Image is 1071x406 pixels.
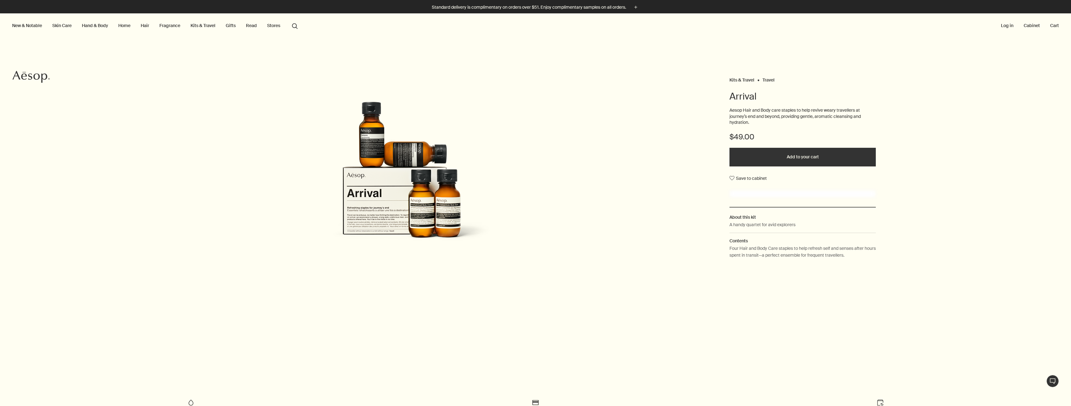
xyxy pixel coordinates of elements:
span: $49.00 [729,132,754,142]
button: New & Notable [11,21,43,30]
button: Standard delivery is complimentary on orders over $51. Enjoy complimentary samples on all orders. [432,4,639,11]
p: Four Hair and Body Care staples to help refresh self and senses after hours spent in transit—a pe... [729,245,876,259]
a: Aesop [11,69,51,86]
button: Live Assistance [1046,375,1059,387]
svg: Aesop [12,71,50,83]
h2: Contents [729,237,876,244]
img: A kit with a beige label, surrounded by four small amber bottles with black flip-caps. [295,77,509,264]
a: Kits & Travel [729,77,754,80]
a: Read [245,21,258,30]
a: Cabinet [1022,21,1041,30]
a: Hand & Body [81,21,109,30]
a: Fragrance [158,21,182,30]
nav: primary [11,13,300,38]
button: Log in [1000,21,1015,30]
button: Add to your cart - $49.00 [729,148,876,166]
p: Aesop Hair and Body care staples to help revive weary travellers at journey’s end and beyond, pro... [729,107,876,126]
a: Gifts [224,21,237,30]
p: Standard delivery is complimentary on orders over $51. Enjoy complimentary samples on all orders. [432,4,626,11]
a: Travel [762,77,775,80]
a: Hair [139,21,150,30]
button: Open search [289,20,300,31]
h2: About this kit [729,214,876,221]
button: Save to cabinet [729,173,767,184]
a: Home [117,21,132,30]
a: Skin Care [51,21,73,30]
a: Kits & Travel [189,21,217,30]
p: A handy quartet for avid explorers [729,221,795,228]
button: Stores [266,21,281,30]
h1: Arrival [729,90,876,103]
nav: supplementary [1000,13,1060,38]
button: Cart [1049,21,1060,30]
